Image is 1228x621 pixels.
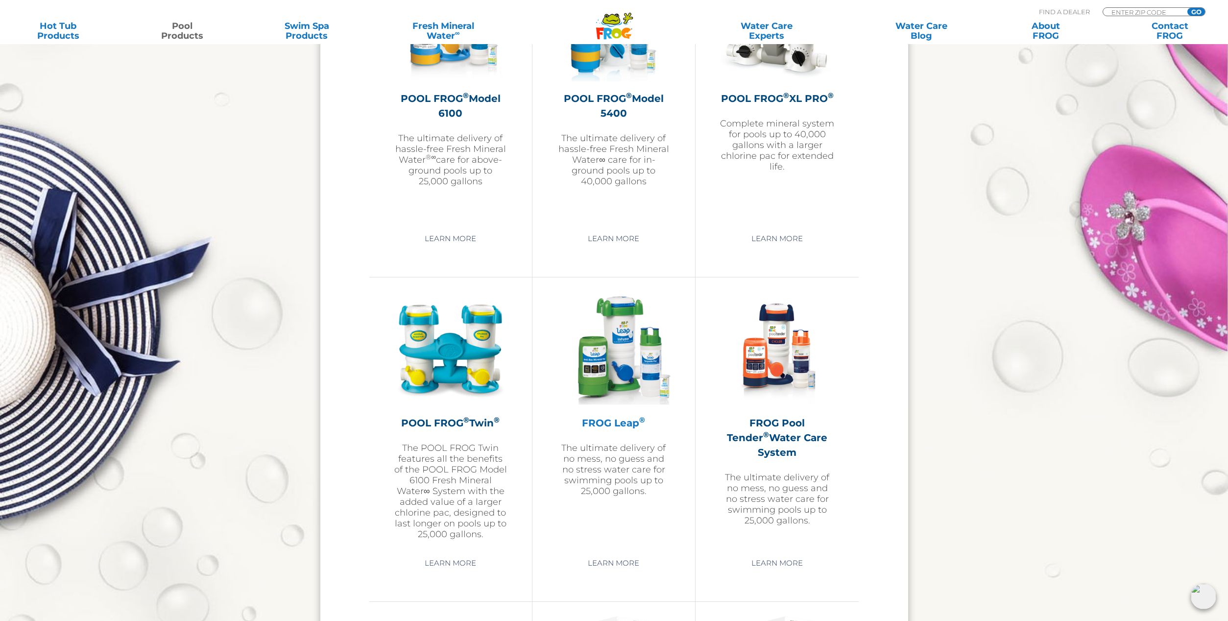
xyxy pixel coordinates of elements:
[557,133,671,187] p: The ultimate delivery of hassle-free Fresh Mineral Water∞ care for in-ground pools up to 40,000 g...
[720,292,834,547] a: FROG Pool Tender®Water Care SystemThe ultimate delivery of no mess, no guess and no stress water ...
[455,29,460,37] sup: ∞
[626,91,632,100] sup: ®
[997,21,1094,41] a: AboutFROG
[720,472,834,526] p: The ultimate delivery of no mess, no guess and no stress water care for swimming pools up to 25,0...
[1039,7,1090,16] p: Find A Dealer
[557,292,671,406] img: frog-leap-featured-img-v2-300x300.png
[394,292,507,406] img: pool-product-pool-frog-twin-300x300.png
[1187,8,1205,16] input: GO
[259,21,355,41] a: Swim SpaProducts
[557,292,671,547] a: FROG Leap®The ultimate delivery of no mess, no guess and no stress water care for swimming pools ...
[426,153,436,161] sup: ®∞
[394,292,507,547] a: POOL FROG®Twin®The POOL FROG Twin features all the benefits of the POOL FROG Model 6100 Fresh Min...
[721,292,834,406] img: pool-tender-product-img-v2-300x300.png
[577,230,650,248] a: Learn More
[873,21,969,41] a: Water CareBlog
[1122,21,1218,41] a: ContactFROG
[720,416,834,460] h2: FROG Pool Tender Water Care System
[740,554,814,572] a: Learn More
[394,443,507,540] p: The POOL FROG Twin features all the benefits of the POOL FROG Model 6100 Fresh Mineral Water∞ Sys...
[688,21,845,41] a: Water CareExperts
[463,415,469,424] sup: ®
[577,554,650,572] a: Learn More
[557,416,671,430] h2: FROG Leap
[740,230,814,248] a: Learn More
[1191,584,1216,609] img: openIcon
[413,554,487,572] a: Learn More
[720,91,834,106] h2: POOL FROG XL PRO
[557,91,671,121] h2: POOL FROG Model 5400
[463,91,469,100] sup: ®
[394,91,507,121] h2: POOL FROG Model 6100
[394,416,507,430] h2: POOL FROG Twin
[557,443,671,497] p: The ultimate delivery of no mess, no guess and no stress water care for swimming pools up to 25,0...
[413,230,487,248] a: Learn More
[383,21,504,41] a: Fresh MineralWater∞
[639,415,645,424] sup: ®
[783,91,789,100] sup: ®
[494,415,500,424] sup: ®
[394,133,507,187] p: The ultimate delivery of hassle-free Fresh Mineral Water care for above-ground pools up to 25,000...
[134,21,231,41] a: PoolProducts
[763,430,769,439] sup: ®
[1110,8,1177,16] input: Zip Code Form
[720,118,834,172] p: Complete mineral system for pools up to 40,000 gallons with a larger chlorine pac for extended life.
[828,91,834,100] sup: ®
[10,21,106,41] a: Hot TubProducts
